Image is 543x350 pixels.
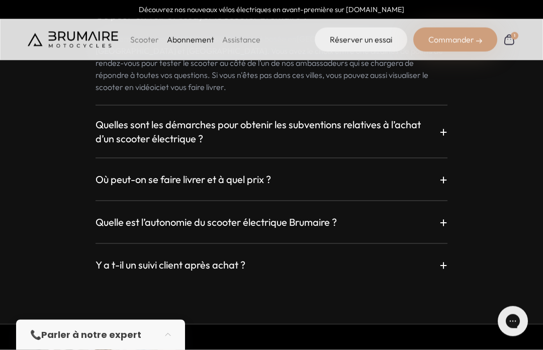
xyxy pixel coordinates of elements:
[439,170,447,189] p: +
[493,303,533,340] iframe: Gorgias live chat messenger
[439,123,447,141] p: +
[510,32,518,40] div: 1
[154,82,161,92] a: ici
[96,172,271,187] h3: Où peut-on se faire livrer et à quel prix ?
[96,118,439,146] h3: Quelles sont les démarches pour obtenir les subventions relatives à l’achat d’un scooter électriq...
[476,38,482,44] img: right-arrow-2.png
[96,215,337,229] h3: Quelle est l’autonomie du scooter électrique Brumaire ?
[439,256,447,274] p: +
[503,34,516,46] a: 1
[96,258,245,272] h3: Y a t-il un suivi client après achat ?
[222,35,260,45] a: Assistance
[28,32,118,48] img: Brumaire Motocycles
[503,34,516,46] img: Panier
[439,213,447,231] p: +
[315,28,407,52] a: Réserver un essai
[96,33,447,93] p: Actuellement, notre équipe d’ambassadeurs est basée en . Vous avez le choix entre une dizaines de...
[130,34,159,46] p: Scooter
[413,28,497,52] div: Commander
[167,35,214,45] a: Abonnement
